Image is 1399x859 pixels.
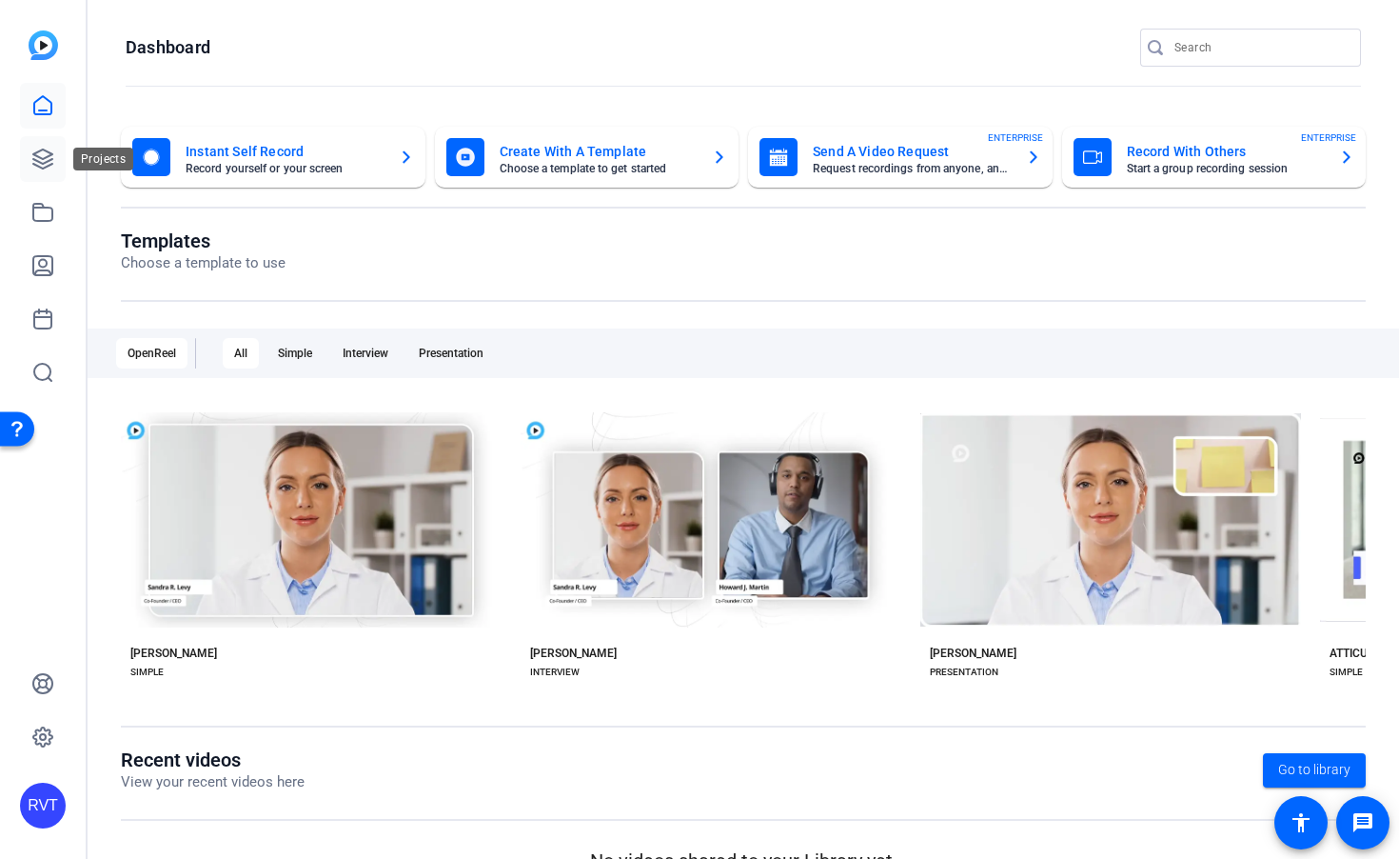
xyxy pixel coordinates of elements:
[121,127,425,188] button: Instant Self RecordRecord yourself or your screen
[407,338,495,369] div: Presentation
[1290,811,1312,834] mat-icon: accessibility
[1062,127,1367,188] button: Record With OthersStart a group recording sessionENTERPRISE
[223,338,259,369] div: All
[988,130,1043,145] span: ENTERPRISE
[1127,163,1325,174] mat-card-subtitle: Start a group recording session
[20,783,66,829] div: RVT
[813,163,1011,174] mat-card-subtitle: Request recordings from anyone, anywhere
[500,163,698,174] mat-card-subtitle: Choose a template to get started
[1174,36,1346,59] input: Search
[121,230,286,252] h1: Templates
[530,646,617,661] div: [PERSON_NAME]
[266,338,324,369] div: Simple
[1127,140,1325,163] mat-card-title: Record With Others
[1330,646,1374,661] div: ATTICUS
[29,30,58,60] img: blue-gradient.svg
[435,127,739,188] button: Create With A TemplateChoose a template to get started
[130,646,217,661] div: [PERSON_NAME]
[331,338,400,369] div: Interview
[186,140,384,163] mat-card-title: Instant Self Record
[126,36,210,59] h1: Dashboard
[930,646,1016,661] div: [PERSON_NAME]
[1301,130,1356,145] span: ENTERPRISE
[121,749,305,771] h1: Recent videos
[500,140,698,163] mat-card-title: Create With A Template
[116,338,187,369] div: OpenReel
[530,665,580,680] div: INTERVIEW
[813,140,1011,163] mat-card-title: Send A Video Request
[186,163,384,174] mat-card-subtitle: Record yourself or your screen
[73,148,133,170] div: Projects
[130,665,164,680] div: SIMPLE
[930,665,998,680] div: PRESENTATION
[121,771,305,793] p: View your recent videos here
[1263,753,1366,788] a: Go to library
[1278,760,1350,780] span: Go to library
[748,127,1053,188] button: Send A Video RequestRequest recordings from anyone, anywhereENTERPRISE
[121,252,286,274] p: Choose a template to use
[1330,665,1363,680] div: SIMPLE
[1351,811,1374,834] mat-icon: message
